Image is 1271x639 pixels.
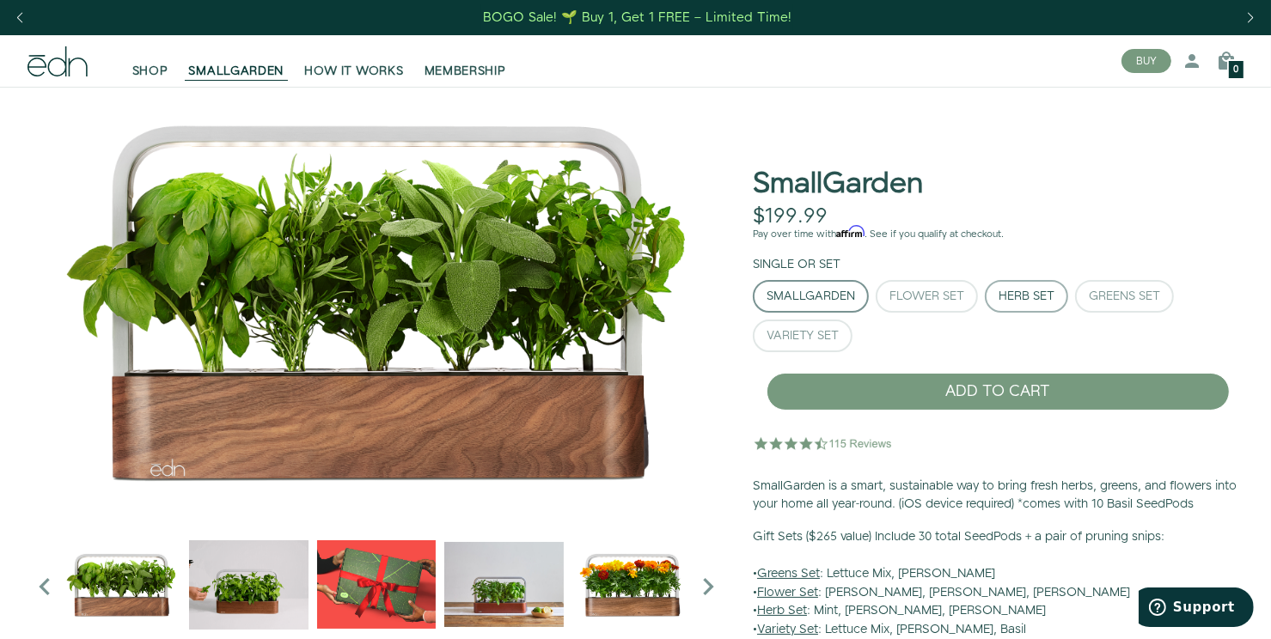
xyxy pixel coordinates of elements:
button: ADD TO CART [767,373,1230,411]
div: Flower Set [889,290,964,302]
i: Next slide [691,569,725,604]
u: Herb Set [757,602,807,619]
div: $199.99 [753,204,828,229]
b: Gift Sets ($265 value) Include 30 total SeedPods + a pair of pruning snips: [753,528,1164,545]
div: Greens Set [1089,290,1160,302]
button: Variety Set [753,319,852,352]
span: MEMBERSHIP [425,63,506,80]
a: BOGO Sale! 🌱 Buy 1, Get 1 FREE – Limited Time! [481,4,793,31]
div: SmallGarden [767,290,855,302]
h1: SmallGarden [753,168,923,200]
button: SmallGarden [753,280,869,313]
div: Variety Set [767,330,839,342]
div: Herb Set [999,290,1054,302]
div: 1 / 6 [27,87,725,516]
iframe: Opens a widget where you can find more information [1139,587,1254,630]
p: Pay over time with . See if you qualify at checkout. [753,227,1244,242]
a: HOW IT WORKS [294,42,413,80]
p: SmallGarden is a smart, sustainable way to bring fresh herbs, greens, and flowers into your home ... [753,478,1244,514]
button: Flower Set [876,280,978,313]
label: Single or Set [753,256,840,273]
span: SHOP [132,63,168,80]
div: BOGO Sale! 🌱 Buy 1, Get 1 FREE – Limited Time! [483,9,791,27]
u: Variety Set [757,621,818,638]
button: BUY [1121,49,1171,73]
span: SMALLGARDEN [189,63,284,80]
button: Herb Set [985,280,1068,313]
img: 4.5 star rating [753,426,895,460]
span: HOW IT WORKS [304,63,403,80]
button: Greens Set [1075,280,1174,313]
i: Previous slide [27,569,62,604]
a: MEMBERSHIP [414,42,516,80]
span: 0 [1234,65,1239,75]
a: SHOP [122,42,179,80]
img: Official-EDN-SMALLGARDEN-HERB-HERO-SLV-2000px_4096x.png [27,87,725,516]
span: Affirm [836,226,865,238]
u: Flower Set [757,584,818,601]
u: Greens Set [757,565,820,582]
a: SMALLGARDEN [179,42,295,80]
